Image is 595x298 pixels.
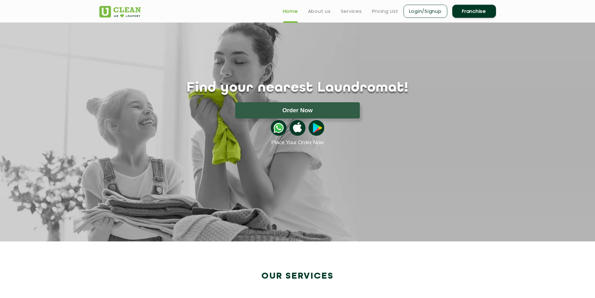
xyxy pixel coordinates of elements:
button: Order Now [235,102,360,119]
h1: Find your nearest Laundromat! [95,80,501,96]
h2: Our Services [99,271,496,281]
img: UClean Laundry and Dry Cleaning [99,6,141,18]
a: Login/Signup [404,5,447,18]
a: Services [341,8,362,15]
img: playstoreicon.png [309,120,324,136]
a: About us [308,8,331,15]
a: Franchise [452,5,496,18]
a: Pricing List [372,8,399,15]
a: Place Your Order Now [271,139,324,146]
img: whatsappicon.png [271,120,286,136]
img: apple-icon.png [290,120,305,136]
a: Home [283,8,298,15]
